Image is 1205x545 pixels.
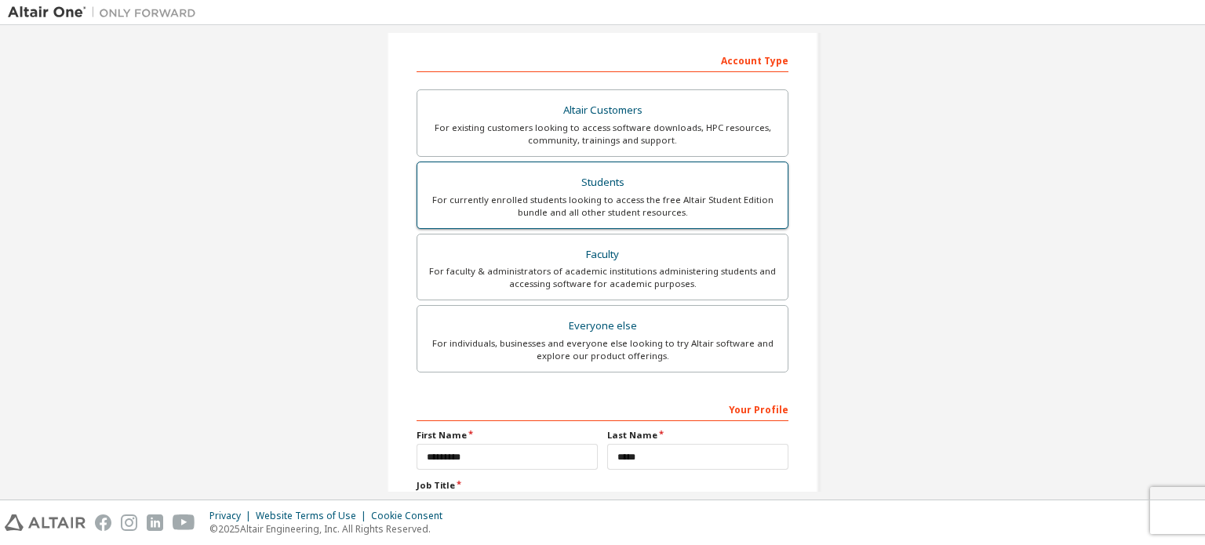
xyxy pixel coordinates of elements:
label: Job Title [417,479,788,492]
img: instagram.svg [121,514,137,531]
div: Students [427,172,778,194]
img: Altair One [8,5,204,20]
p: © 2025 Altair Engineering, Inc. All Rights Reserved. [209,522,452,536]
div: Privacy [209,510,256,522]
img: altair_logo.svg [5,514,86,531]
img: facebook.svg [95,514,111,531]
div: Cookie Consent [371,510,452,522]
div: For existing customers looking to access software downloads, HPC resources, community, trainings ... [427,122,778,147]
div: For faculty & administrators of academic institutions administering students and accessing softwa... [427,265,778,290]
div: Website Terms of Use [256,510,371,522]
img: youtube.svg [173,514,195,531]
div: Altair Customers [427,100,778,122]
label: First Name [417,429,598,441]
div: For currently enrolled students looking to access the free Altair Student Edition bundle and all ... [427,194,778,219]
div: Faculty [427,244,778,266]
div: Account Type [417,47,788,72]
img: linkedin.svg [147,514,163,531]
label: Last Name [607,429,788,441]
div: Everyone else [427,315,778,337]
div: For individuals, businesses and everyone else looking to try Altair software and explore our prod... [427,337,778,362]
div: Your Profile [417,396,788,421]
